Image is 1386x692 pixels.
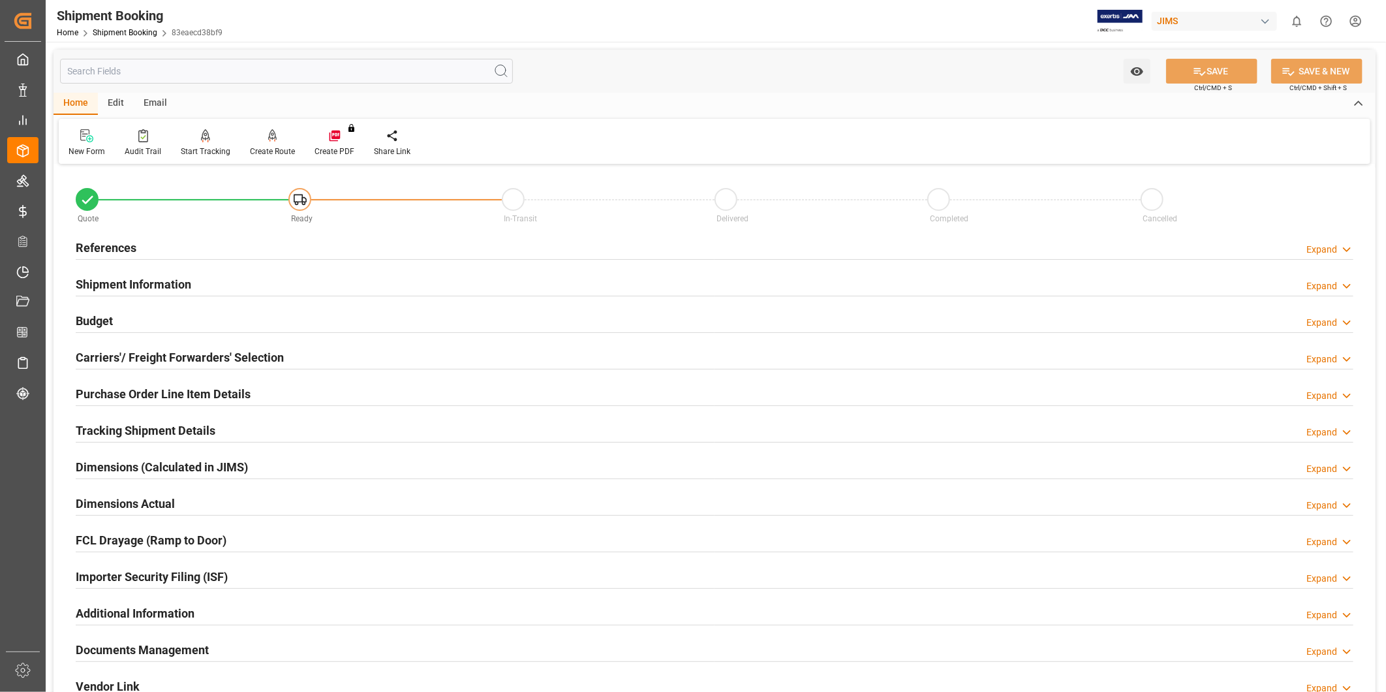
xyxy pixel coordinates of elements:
[1124,59,1150,84] button: open menu
[76,422,215,439] h2: Tracking Shipment Details
[93,28,157,37] a: Shipment Booking
[1306,499,1337,512] div: Expand
[76,568,228,586] h2: Importer Security Filing (ISF)
[76,349,284,366] h2: Carriers'/ Freight Forwarders' Selection
[1306,608,1337,622] div: Expand
[57,6,223,25] div: Shipment Booking
[716,214,748,223] span: Delivered
[1282,7,1312,36] button: show 0 new notifications
[57,28,78,37] a: Home
[76,239,136,257] h2: References
[78,214,99,223] span: Quote
[76,641,209,659] h2: Documents Management
[76,385,251,403] h2: Purchase Order Line Item Details
[1306,535,1337,549] div: Expand
[1306,645,1337,659] div: Expand
[1271,59,1363,84] button: SAVE & NEW
[1306,279,1337,293] div: Expand
[250,146,295,157] div: Create Route
[76,275,191,293] h2: Shipment Information
[1166,59,1257,84] button: SAVE
[1143,214,1177,223] span: Cancelled
[1152,8,1282,33] button: JIMS
[1306,572,1337,586] div: Expand
[1306,316,1337,330] div: Expand
[76,458,248,476] h2: Dimensions (Calculated in JIMS)
[76,531,226,549] h2: FCL Drayage (Ramp to Door)
[1312,7,1341,36] button: Help Center
[1152,12,1277,31] div: JIMS
[1289,83,1347,93] span: Ctrl/CMD + Shift + S
[1194,83,1232,93] span: Ctrl/CMD + S
[374,146,410,157] div: Share Link
[291,214,313,223] span: Ready
[1306,353,1337,366] div: Expand
[1306,462,1337,476] div: Expand
[76,312,113,330] h2: Budget
[1098,10,1143,33] img: Exertis%20JAM%20-%20Email%20Logo.jpg_1722504956.jpg
[1306,389,1337,403] div: Expand
[76,495,175,512] h2: Dimensions Actual
[54,93,98,115] div: Home
[76,605,194,622] h2: Additional Information
[930,214,968,223] span: Completed
[98,93,134,115] div: Edit
[181,146,230,157] div: Start Tracking
[1306,426,1337,439] div: Expand
[1306,243,1337,257] div: Expand
[125,146,161,157] div: Audit Trail
[60,59,513,84] input: Search Fields
[134,93,177,115] div: Email
[69,146,105,157] div: New Form
[504,214,537,223] span: In-Transit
